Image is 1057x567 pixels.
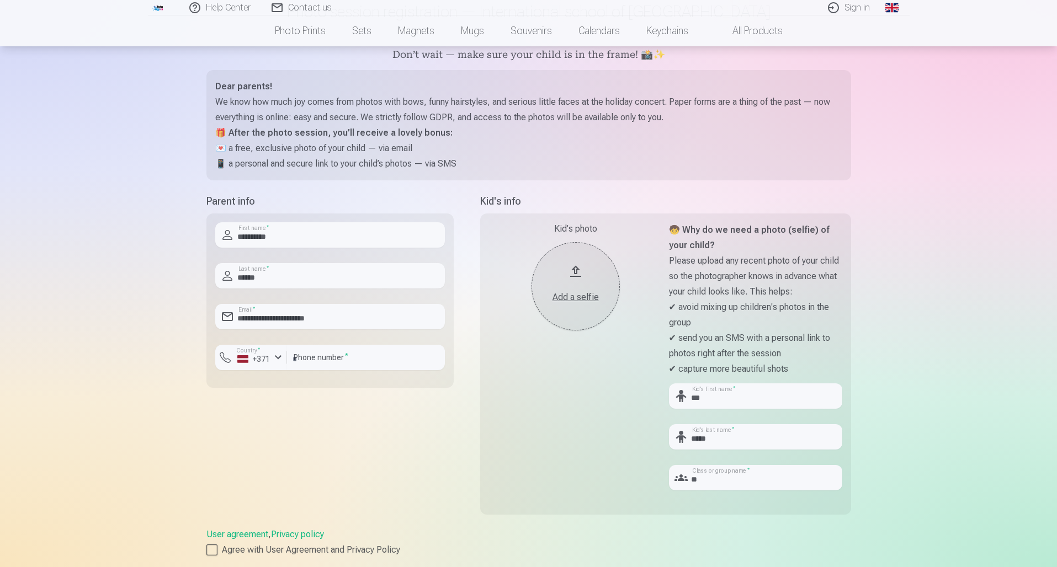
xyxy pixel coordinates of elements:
[565,15,633,46] a: Calendars
[237,354,270,365] div: +371
[497,15,565,46] a: Souvenirs
[206,529,268,539] a: User agreement
[669,330,842,361] p: ✔ send you an SMS with a personal link to photos right after the session
[215,81,272,92] strong: Dear parents!
[532,242,620,330] button: Add a selfie
[215,156,842,172] p: 📱 a personal and secure link to your child’s photos — via SMS
[215,345,287,370] button: Country*+371
[206,543,851,557] label: Agree with User Agreement and Privacy Policy
[633,15,702,46] a: Keychains
[339,15,385,46] a: Sets
[233,346,264,355] label: Country
[669,361,842,377] p: ✔ capture more beautiful shots
[152,4,164,11] img: /fa1
[669,224,830,250] strong: 🧒 Why do we need a photo (selfie) of your child?
[215,94,842,125] p: We know how much joy comes from photos with bows, funny hairstyles, and serious little faces at t...
[206,48,851,63] h5: Don’t wait — make sure your child is in the frame! 📸✨
[215,141,842,156] p: 💌 a free, exclusive photo of your child — via email
[543,291,609,304] div: Add a selfie
[480,194,851,209] h5: Kid's info
[669,299,842,330] p: ✔ avoid mixing up children's photos in the group
[215,127,453,138] strong: 🎁 After the photo session, you’ll receive a lovely bonus:
[702,15,796,46] a: All products
[271,529,324,539] a: Privacy policy
[206,194,454,209] h5: Parent info
[448,15,497,46] a: Mugs
[206,528,851,557] div: ,
[262,15,339,46] a: Photo prints
[489,222,662,236] div: Kid's photo
[669,253,842,299] p: Please upload any recent photo of your child so the photographer knows in advance what your child...
[385,15,448,46] a: Magnets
